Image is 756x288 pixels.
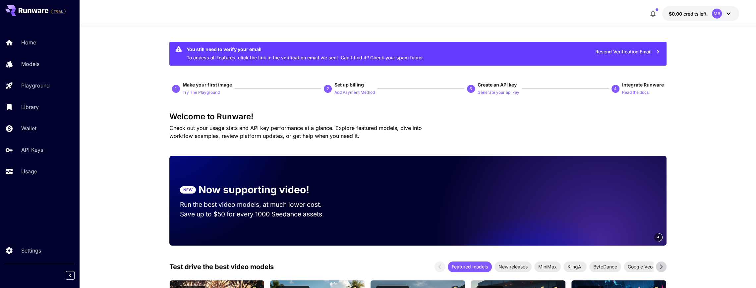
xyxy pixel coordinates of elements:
div: ByteDance [589,261,621,272]
div: KlingAI [563,261,587,272]
span: KlingAI [563,263,587,270]
p: Test drive the best video models [169,262,274,272]
button: Try The Playground [183,88,220,96]
div: Google Veo [624,261,657,272]
p: Try The Playground [183,89,220,96]
span: $0.00 [669,11,683,17]
span: Make your first image [183,82,232,87]
button: $0.00MB [662,6,739,21]
p: Usage [21,167,37,175]
button: Collapse sidebar [66,271,75,280]
p: 1 [175,86,177,92]
div: To access all features, click the link in the verification email we sent. Can’t find it? Check yo... [187,44,424,64]
span: MiniMax [534,263,561,270]
h3: Welcome to Runware! [169,112,667,121]
p: 4 [614,86,616,92]
div: You still need to verify your email [187,46,424,53]
p: API Keys [21,146,43,154]
p: 2 [327,86,329,92]
div: Featured models [448,261,492,272]
p: Playground [21,82,50,89]
p: Save up to $50 for every 1000 Seedance assets. [180,209,334,219]
div: MiniMax [534,261,561,272]
div: Collapse sidebar [71,269,80,281]
p: Add Payment Method [334,89,375,96]
div: $0.00 [669,10,707,17]
span: Create an API key [478,82,517,87]
p: Models [21,60,39,68]
span: Set up billing [334,82,364,87]
span: ByteDance [589,263,621,270]
span: Check out your usage stats and API key performance at a glance. Explore featured models, dive int... [169,125,422,139]
p: 3 [470,86,472,92]
span: 4 [657,235,659,240]
p: NEW [183,187,193,193]
span: TRIAL [51,9,65,14]
span: Add your payment card to enable full platform functionality. [51,7,66,15]
p: Wallet [21,124,36,132]
p: Now supporting video! [199,182,309,197]
p: Home [21,38,36,46]
span: Integrate Runware [622,82,664,87]
button: Add Payment Method [334,88,375,96]
button: Generate your api key [478,88,519,96]
span: Featured models [448,263,492,270]
p: Generate your api key [478,89,519,96]
span: Google Veo [624,263,657,270]
span: New releases [494,263,532,270]
button: Read the docs [622,88,649,96]
span: credits left [683,11,707,17]
p: Settings [21,247,41,255]
p: Library [21,103,39,111]
p: Read the docs [622,89,649,96]
div: New releases [494,261,532,272]
p: Run the best video models, at much lower cost. [180,200,334,209]
button: Resend Verification Email [592,45,664,59]
div: MB [712,9,722,19]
